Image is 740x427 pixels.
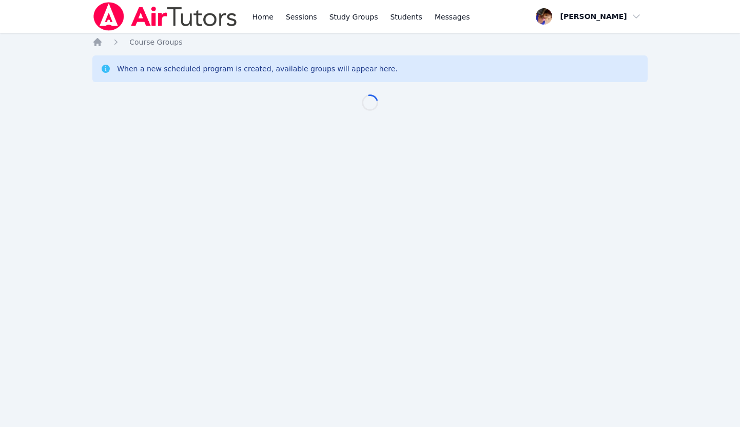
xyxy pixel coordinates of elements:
span: Course Groups [129,38,182,46]
div: When a new scheduled program is created, available groups will appear here. [117,64,398,74]
a: Course Groups [129,37,182,47]
img: Air Tutors [92,2,238,31]
span: Messages [435,12,470,22]
nav: Breadcrumb [92,37,648,47]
